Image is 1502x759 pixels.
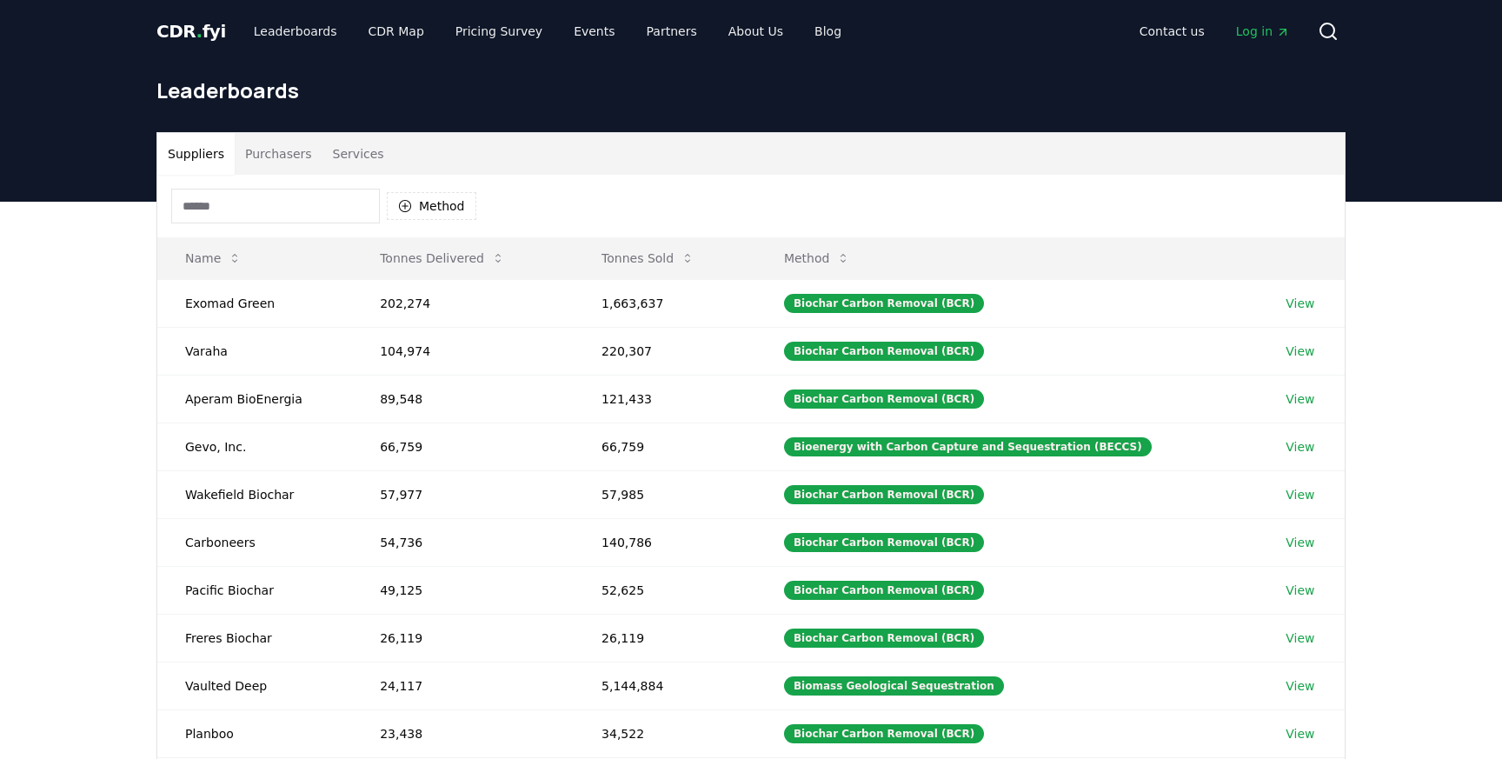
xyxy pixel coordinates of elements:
a: View [1286,582,1314,599]
td: Exomad Green [157,279,352,327]
td: 140,786 [574,518,756,566]
div: Biochar Carbon Removal (BCR) [784,629,984,648]
a: Blog [801,16,855,47]
span: CDR fyi [156,21,226,42]
button: Tonnes Delivered [366,241,519,276]
td: Freres Biochar [157,614,352,662]
span: . [196,21,203,42]
a: Contact us [1126,16,1219,47]
td: 121,433 [574,375,756,423]
a: View [1286,486,1314,503]
td: 66,759 [574,423,756,470]
a: View [1286,534,1314,551]
div: Biochar Carbon Removal (BCR) [784,485,984,504]
td: 202,274 [352,279,574,327]
a: View [1286,390,1314,408]
button: Method [387,192,476,220]
nav: Main [1126,16,1304,47]
button: Suppliers [157,133,235,175]
div: Biomass Geological Sequestration [784,676,1004,696]
td: 57,977 [352,470,574,518]
button: Purchasers [235,133,322,175]
td: 26,119 [352,614,574,662]
a: Pricing Survey [442,16,556,47]
td: 24,117 [352,662,574,709]
td: 220,307 [574,327,756,375]
div: Biochar Carbon Removal (BCR) [784,389,984,409]
a: CDR Map [355,16,438,47]
a: View [1286,295,1314,312]
td: 54,736 [352,518,574,566]
a: View [1286,629,1314,647]
td: Pacific Biochar [157,566,352,614]
a: Events [560,16,628,47]
button: Tonnes Sold [588,241,708,276]
a: Log in [1222,16,1304,47]
a: Leaderboards [240,16,351,47]
div: Biochar Carbon Removal (BCR) [784,342,984,361]
button: Services [322,133,395,175]
a: View [1286,343,1314,360]
td: Vaulted Deep [157,662,352,709]
td: 49,125 [352,566,574,614]
a: View [1286,677,1314,695]
td: 104,974 [352,327,574,375]
td: 5,144,884 [574,662,756,709]
td: 26,119 [574,614,756,662]
h1: Leaderboards [156,77,1346,104]
td: Gevo, Inc. [157,423,352,470]
td: 89,548 [352,375,574,423]
td: 34,522 [574,709,756,757]
td: Aperam BioEnergia [157,375,352,423]
td: 66,759 [352,423,574,470]
div: Biochar Carbon Removal (BCR) [784,294,984,313]
td: 23,438 [352,709,574,757]
td: Varaha [157,327,352,375]
div: Bioenergy with Carbon Capture and Sequestration (BECCS) [784,437,1152,456]
a: View [1286,725,1314,742]
div: Biochar Carbon Removal (BCR) [784,581,984,600]
button: Name [171,241,256,276]
a: View [1286,438,1314,456]
a: Partners [633,16,711,47]
a: About Us [714,16,797,47]
div: Biochar Carbon Removal (BCR) [784,533,984,552]
td: 57,985 [574,470,756,518]
td: 52,625 [574,566,756,614]
td: Planboo [157,709,352,757]
td: Wakefield Biochar [157,470,352,518]
td: Carboneers [157,518,352,566]
div: Biochar Carbon Removal (BCR) [784,724,984,743]
span: Log in [1236,23,1290,40]
button: Method [770,241,865,276]
td: 1,663,637 [574,279,756,327]
a: CDR.fyi [156,19,226,43]
nav: Main [240,16,855,47]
